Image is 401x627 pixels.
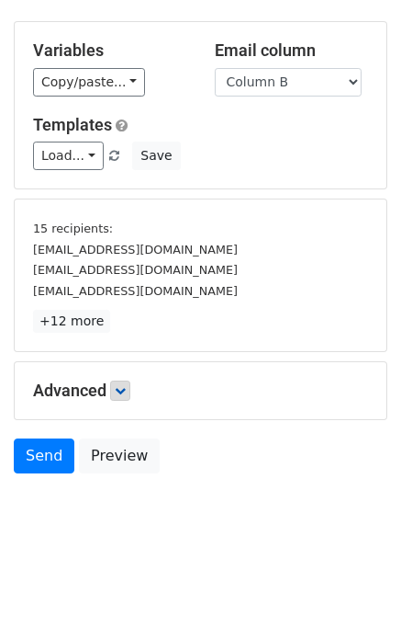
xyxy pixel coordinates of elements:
[215,40,369,61] h5: Email column
[309,539,401,627] iframe: Chat Widget
[33,310,110,333] a: +12 more
[79,439,160,473] a: Preview
[33,115,112,134] a: Templates
[132,142,180,170] button: Save
[33,142,104,170] a: Load...
[33,68,145,97] a: Copy/paste...
[33,381,368,401] h5: Advanced
[14,439,74,473] a: Send
[33,243,238,256] small: [EMAIL_ADDRESS][DOMAIN_NAME]
[33,263,238,277] small: [EMAIL_ADDRESS][DOMAIN_NAME]
[33,222,113,235] small: 15 recipients:
[33,40,187,61] h5: Variables
[33,284,238,298] small: [EMAIL_ADDRESS][DOMAIN_NAME]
